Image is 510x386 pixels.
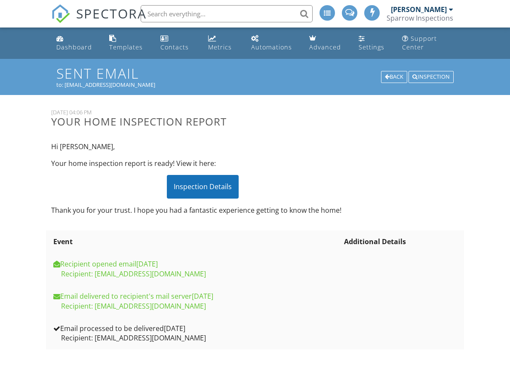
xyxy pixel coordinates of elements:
th: Additional Details [342,230,459,253]
div: Email delivered to recipient's mail server [53,291,340,301]
span: SPECTORA [76,4,147,22]
div: Recipient: [EMAIL_ADDRESS][DOMAIN_NAME] [53,333,340,343]
a: Inspection [409,72,454,80]
img: The Best Home Inspection Software - Spectora [51,4,70,23]
a: Templates [106,31,150,55]
div: Recipient opened email [53,259,340,269]
a: Settings [355,31,392,55]
div: Settings [359,43,384,51]
a: Advanced [306,31,348,55]
a: SPECTORA [51,12,147,30]
span: 2025-08-25T21:06:53Z [136,259,158,269]
a: Back [381,72,409,80]
div: Templates [109,43,143,51]
div: Sparrow Inspections [387,14,453,22]
input: Search everything... [141,5,313,22]
span: 2025-08-25T21:06:50Z [164,324,185,333]
p: Thank you for your trust. I hope you had a fantastic experience getting to know the home! [51,205,355,215]
div: Advanced [309,43,341,51]
div: [PERSON_NAME] [391,5,447,14]
div: Support Center [402,34,437,51]
div: Inspection Details [167,175,239,198]
p: Your home inspection report is ready! View it here: [51,159,355,168]
div: Contacts [160,43,189,51]
div: Dashboard [56,43,92,51]
div: Inspection [409,71,454,83]
div: Recipient: [EMAIL_ADDRESS][DOMAIN_NAME] [53,269,340,279]
a: Dashboard [53,31,99,55]
div: Recipient: [EMAIL_ADDRESS][DOMAIN_NAME] [53,301,340,311]
a: Inspection Details [167,182,239,191]
h3: Your Home Inspection Report [51,116,355,127]
th: Event [51,230,342,253]
a: Automations (Advanced) [248,31,299,55]
div: Metrics [208,43,232,51]
div: to: [EMAIL_ADDRESS][DOMAIN_NAME] [56,81,453,88]
div: Back [381,71,407,83]
div: [DATE] 04:06 PM [51,109,355,116]
div: Email processed to be delivered [53,324,340,333]
div: Automations [251,43,292,51]
a: Contacts [157,31,197,55]
a: Support Center [399,31,457,55]
span: 2025-08-25T21:06:52Z [192,291,213,301]
p: Hi [PERSON_NAME], [51,142,355,151]
h1: Sent Email [56,66,453,81]
a: Metrics [205,31,241,55]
